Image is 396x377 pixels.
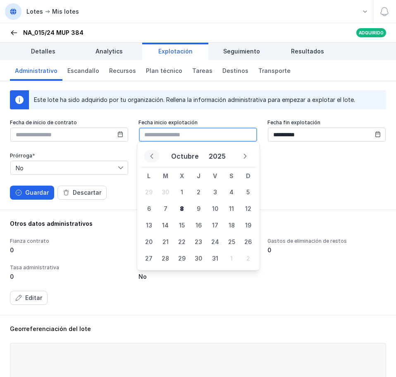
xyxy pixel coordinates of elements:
[147,172,150,179] span: L
[158,47,193,56] span: Explotación
[213,172,217,179] span: V
[240,201,256,217] span: 12
[10,291,48,305] button: Editar
[10,186,54,200] button: Guardar
[15,67,57,75] span: Administrativo
[174,250,190,267] td: 29
[267,119,386,126] div: Fecha fin explotación
[240,250,256,267] td: 2
[240,184,256,201] span: 5
[207,250,223,267] span: 31
[240,217,256,234] td: 19
[109,67,136,75] span: Recursos
[229,172,234,179] span: S
[258,67,291,75] span: Transporte
[190,250,207,267] span: 30
[174,201,190,217] span: 8
[291,47,324,56] span: Resultados
[240,234,256,250] span: 26
[197,172,200,179] span: J
[223,47,260,56] span: Seguimiento
[157,184,174,201] span: 30
[10,220,386,228] div: Otros datos administrativos
[11,161,118,174] span: No
[223,250,240,267] td: 1
[253,60,296,81] a: Transporte
[157,201,174,217] span: 7
[267,246,386,254] div: 0
[187,60,217,81] a: Tareas
[141,201,157,217] td: 6
[138,119,257,126] div: Fecha inicio explotación
[157,250,174,267] span: 28
[95,47,123,56] span: Analytics
[31,47,55,56] span: Detalles
[180,172,184,179] span: X
[10,325,386,333] div: Georreferenciación del lote
[25,294,42,302] div: Editar
[10,273,129,281] div: 0
[237,150,253,162] button: Next Month
[76,43,142,60] a: Analytics
[223,234,240,250] span: 25
[274,43,341,60] a: Resultados
[190,234,207,250] span: 23
[62,60,104,81] a: Escandallo
[207,184,223,201] td: 3
[207,217,223,234] span: 17
[10,238,129,244] div: Fianza contrato
[174,234,190,250] td: 22
[205,149,229,164] button: Choose Year
[25,188,49,197] div: Guardar
[174,184,190,201] span: 1
[26,7,43,16] div: Lotes
[217,60,253,81] a: Destinos
[144,150,160,162] button: Previous Month
[157,234,174,250] span: 21
[174,217,190,234] td: 15
[222,67,248,75] span: Destinos
[141,234,157,250] span: 20
[223,217,240,234] span: 18
[10,264,129,271] div: Tasa administrativa
[10,246,129,254] div: 0
[359,30,384,36] div: Adquirido
[10,43,76,60] a: Detalles
[157,217,174,234] span: 14
[163,172,168,179] span: M
[207,234,223,250] span: 24
[192,67,212,75] span: Tareas
[246,172,250,179] span: D
[73,188,101,197] div: Descartar
[223,201,240,217] span: 11
[223,184,240,201] span: 4
[141,217,157,234] span: 13
[23,29,83,37] div: NA_015/24 MUP 384
[141,60,187,81] a: Plan técnico
[141,184,157,201] td: 29
[207,201,223,217] span: 10
[190,201,207,217] td: 9
[190,217,207,234] span: 16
